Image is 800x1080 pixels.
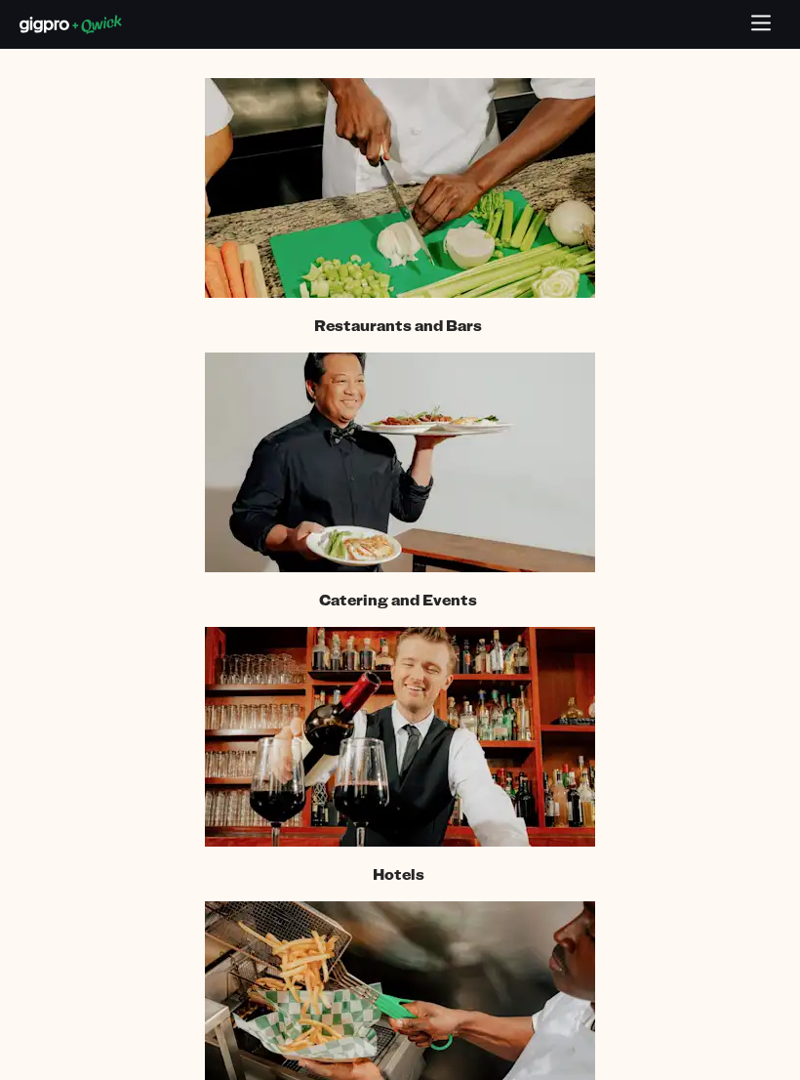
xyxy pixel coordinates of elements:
[314,315,482,335] span: Restaurants and Bars
[205,627,595,886] a: Hotels
[319,590,477,609] span: Catering and Events
[205,78,595,298] img: Chef in kitchen
[205,353,595,572] img: Catering staff carrying dishes.
[205,78,595,337] a: Restaurants and Bars
[373,864,424,884] span: Hotels
[205,627,595,847] img: Hotel staff serving at bar
[205,353,595,611] a: Catering and Events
